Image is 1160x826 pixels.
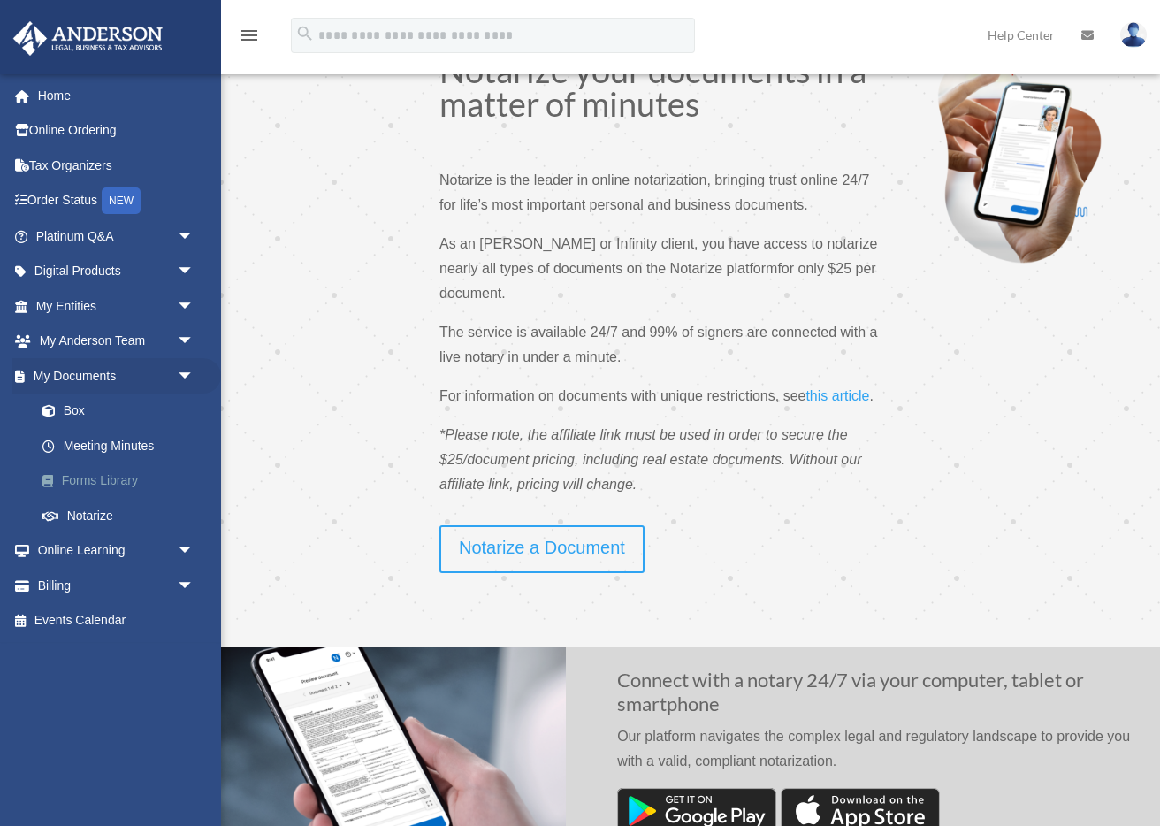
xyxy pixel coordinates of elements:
[439,172,870,212] span: Notarize is the leader in online notarization, bringing trust online 24/7 for life’s most importa...
[805,388,869,412] a: this article
[439,388,805,403] span: For information on documents with unique restrictions, see
[439,53,887,129] h1: Notarize your documents in a matter of minutes
[239,25,260,46] i: menu
[239,31,260,46] a: menu
[869,388,873,403] span: .
[295,24,315,43] i: search
[25,463,221,499] a: Forms Library
[177,324,212,360] span: arrow_drop_down
[25,428,221,463] a: Meeting Minutes
[12,288,221,324] a: My Entitiesarrow_drop_down
[8,21,168,56] img: Anderson Advisors Platinum Portal
[177,288,212,325] span: arrow_drop_down
[439,236,877,276] span: As an [PERSON_NAME] or Infinity client, you have access to notarize nearly all types of documents...
[439,261,876,301] span: for only $25 per document.
[12,533,221,569] a: Online Learningarrow_drop_down
[12,358,221,394] a: My Documentsarrow_drop_down
[177,358,212,394] span: arrow_drop_down
[439,427,861,492] span: *Please note, the affiliate link must be used in order to secure the $25/document pricing, includ...
[617,669,1133,724] h2: Connect with a notary 24/7 via your computer, tablet or smartphone
[439,525,645,573] a: Notarize a Document
[617,724,1133,788] p: Our platform navigates the complex legal and regulatory landscape to provide you with a valid, co...
[12,148,221,183] a: Tax Organizers
[1120,22,1147,48] img: User Pic
[12,218,221,254] a: Platinum Q&Aarrow_drop_down
[177,568,212,604] span: arrow_drop_down
[177,533,212,570] span: arrow_drop_down
[933,53,1106,263] img: Notarize-hero
[25,498,212,533] a: Notarize
[439,325,877,364] span: The service is available 24/7 and 99% of signers are connected with a live notary in under a minute.
[102,187,141,214] div: NEW
[805,388,869,403] span: this article
[12,183,221,219] a: Order StatusNEW
[12,254,221,289] a: Digital Productsarrow_drop_down
[12,78,221,113] a: Home
[25,394,221,429] a: Box
[12,568,221,603] a: Billingarrow_drop_down
[12,324,221,359] a: My Anderson Teamarrow_drop_down
[177,254,212,290] span: arrow_drop_down
[12,603,221,639] a: Events Calendar
[12,113,221,149] a: Online Ordering
[177,218,212,255] span: arrow_drop_down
